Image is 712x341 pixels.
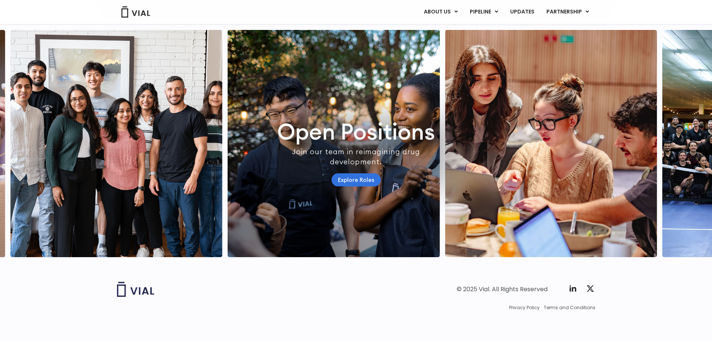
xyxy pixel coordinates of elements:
[540,6,595,18] a: PARTNERSHIPMenu Toggle
[228,30,440,257] img: http://Group%20of%20people%20smiling%20wearing%20aprons
[121,6,151,18] img: Vial Logo
[544,304,595,311] a: Terms and Conditions
[445,30,657,257] div: 2 / 7
[504,6,540,18] a: UPDATES
[457,285,548,293] div: © 2025 Vial. All Rights Reserved
[10,30,222,257] img: http://Group%20of%20smiling%20people%20posing%20for%20a%20picture
[228,30,440,257] div: 1 / 7
[509,304,540,311] a: Privacy Policy
[117,282,154,297] img: Vial logo wih "Vial" spelled out
[464,6,504,18] a: PIPELINEMenu Toggle
[332,173,381,186] a: Explore Roles
[10,30,222,257] div: 7 / 7
[418,6,463,18] a: ABOUT USMenu Toggle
